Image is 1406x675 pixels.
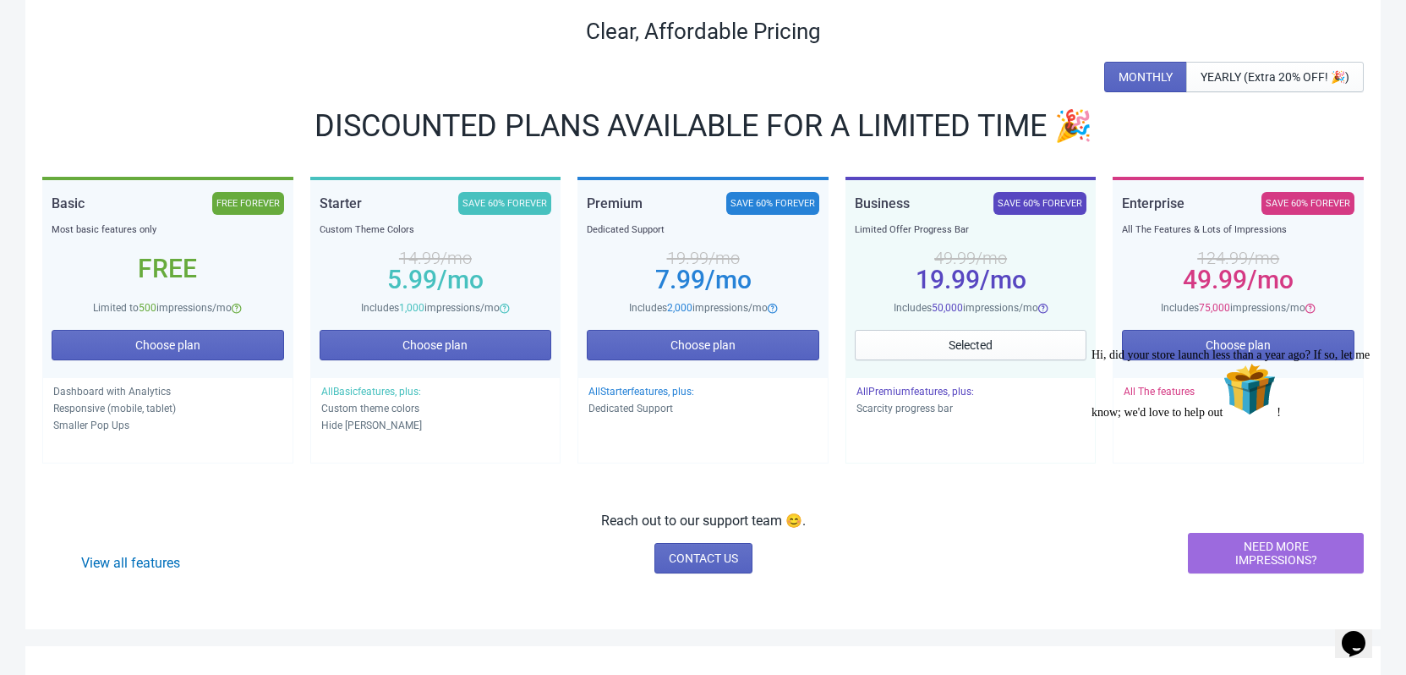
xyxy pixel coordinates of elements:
[894,302,1038,314] span: Includes impressions/mo
[139,302,156,314] span: 500
[1261,192,1354,215] div: SAVE 60% FOREVER
[1201,70,1349,84] span: YEARLY (Extra 20% OFF! 🎉)
[855,251,1087,265] div: 49.99 /mo
[654,543,752,573] a: CONTACT US
[52,222,284,239] div: Most basic features only
[212,192,284,215] div: FREE FOREVER
[855,192,910,215] div: Business
[856,400,1086,417] p: Scarcity progress bar
[321,386,421,398] span: All Basic features, plus:
[1122,192,1184,215] div: Enterprise
[1335,607,1389,658] iframe: chat widget
[669,552,738,565] span: CONTACT US
[361,302,500,314] span: Includes impressions/mo
[81,555,180,571] a: View all features
[667,302,692,314] span: 2,000
[320,222,552,239] div: Custom Theme Colors
[321,417,550,434] p: Hide [PERSON_NAME]
[588,400,818,417] p: Dedicated Support
[1199,302,1230,314] span: 75,000
[1085,342,1389,599] iframe: chat widget
[587,192,643,215] div: Premium
[52,330,284,360] button: Choose plan
[601,511,806,531] p: Reach out to our support team 😊.
[855,273,1087,287] div: 19.99
[135,338,200,352] span: Choose plan
[320,192,362,215] div: Starter
[320,330,552,360] button: Choose plan
[7,7,311,78] div: Hi, did your store launch less than a year ago? If so, let me know; we'd love to help out🎁!
[856,386,974,398] span: All Premium features, plus:
[42,18,1364,45] div: Clear, Affordable Pricing
[320,251,552,265] div: 14.99 /mo
[53,400,282,417] p: Responsive (mobile, tablet)
[53,383,282,400] p: Dashboard with Analytics
[458,192,551,215] div: SAVE 60% FOREVER
[1247,265,1294,294] span: /mo
[1122,251,1354,265] div: 124.99 /mo
[53,417,282,434] p: Smaller Pop Ups
[52,262,284,276] div: Free
[705,265,752,294] span: /mo
[588,386,694,398] span: All Starter features, plus:
[52,192,85,215] div: Basic
[42,112,1364,140] div: DISCOUNTED PLANS AVAILABLE FOR A LIMITED TIME 🎉
[1104,62,1187,92] button: MONTHLY
[52,299,284,316] div: Limited to impressions/mo
[587,222,819,239] div: Dedicated Support
[587,273,819,287] div: 7.99
[1161,302,1305,314] span: Includes impressions/mo
[1119,70,1173,84] span: MONTHLY
[855,330,1087,360] button: Selected
[1206,338,1271,352] span: Choose plan
[1122,273,1354,287] div: 49.99
[1186,62,1364,92] button: YEARLY (Extra 20% OFF! 🎉)
[321,400,550,417] p: Custom theme colors
[1122,330,1354,360] button: Choose plan
[437,265,484,294] span: /mo
[402,338,468,352] span: Choose plan
[320,273,552,287] div: 5.99
[726,192,819,215] div: SAVE 60% FOREVER
[980,265,1026,294] span: /mo
[629,302,768,314] span: Includes impressions/mo
[670,338,736,352] span: Choose plan
[932,302,963,314] span: 50,000
[855,222,1087,239] div: Limited Offer Progress Bar
[587,330,819,360] button: Choose plan
[949,338,993,352] span: Selected
[1122,222,1354,239] div: All The Features & Lots of Impressions
[7,7,285,77] span: Hi, did your store launch less than a year ago? If so, let me know; we'd love to help out !
[587,251,819,265] div: 19.99 /mo
[993,192,1086,215] div: SAVE 60% FOREVER
[138,20,192,74] img: :gift:
[399,302,424,314] span: 1,000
